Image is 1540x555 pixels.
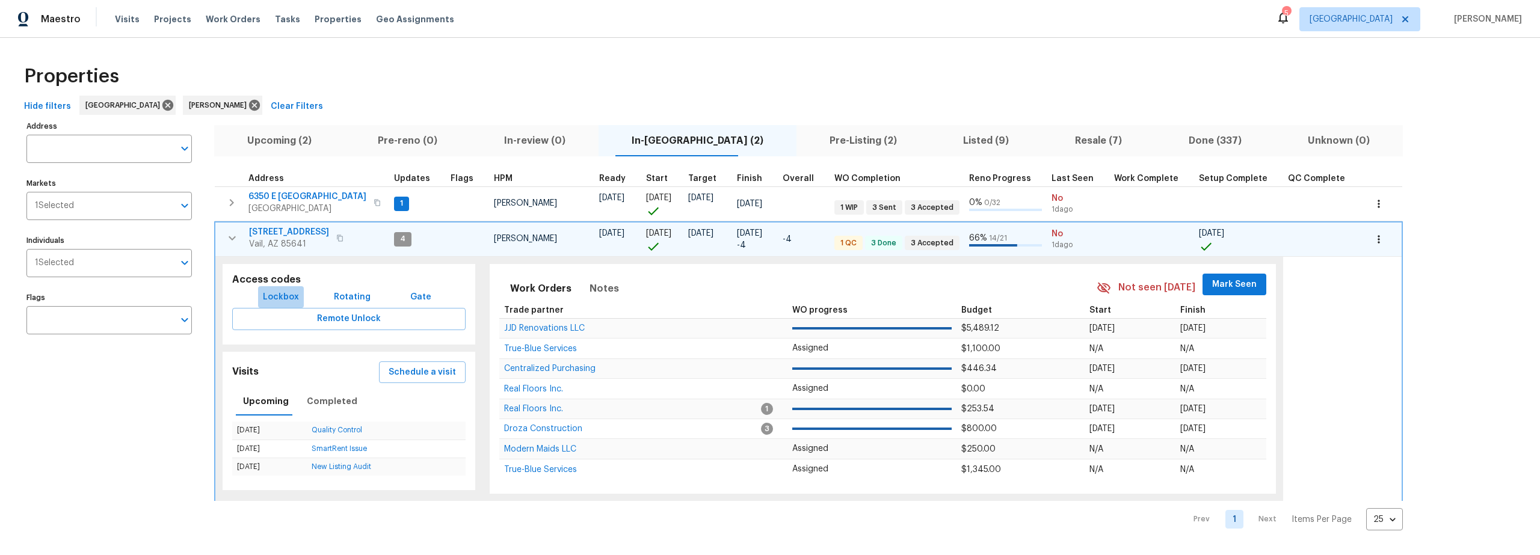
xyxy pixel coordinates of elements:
span: Listed (9) [937,132,1035,149]
span: $800.00 [961,425,997,433]
span: 6350 E [GEOGRAPHIC_DATA] [248,191,366,203]
span: 1 Selected [35,258,74,268]
a: Centralized Purchasing [504,365,596,372]
span: [PERSON_NAME] [494,235,557,243]
span: WO progress [792,306,848,314]
span: Hide filters [24,99,71,114]
a: SmartRent Issue [312,445,367,452]
span: Finish [1180,306,1206,314]
span: 66 % [969,234,987,242]
a: True-Blue Services [504,466,577,473]
span: Overall [783,174,814,183]
a: Real Floors Inc. [504,405,563,412]
span: [DATE] [1180,364,1206,373]
span: Budget [961,306,992,314]
span: Completed [307,394,357,409]
h5: Visits [232,366,259,378]
button: Mark Seen [1203,274,1266,296]
span: Centralized Purchasing [504,364,596,373]
span: Tasks [275,15,300,23]
span: [DATE] [737,200,762,208]
span: 3 Accepted [906,238,958,248]
span: N/A [1180,345,1194,353]
span: Visits [115,13,140,25]
span: Unknown (0) [1282,132,1396,149]
span: 1 WIP [836,203,863,213]
span: Notes [590,280,619,297]
nav: Pagination Navigation [1182,508,1403,530]
span: Lockbox [263,290,299,305]
td: [DATE] [232,440,307,458]
button: Hide filters [19,96,76,118]
a: Modern Maids LLC [504,446,576,453]
span: [DATE] [1089,364,1115,373]
span: Projects [154,13,191,25]
button: Lockbox [258,286,304,308]
span: [PERSON_NAME] [494,199,557,207]
a: True-Blue Services [504,345,577,352]
button: Rotating [329,286,375,308]
span: Rotating [334,290,371,305]
span: [STREET_ADDRESS] [249,226,329,238]
span: Properties [315,13,362,25]
button: Schedule a visit [379,361,466,384]
div: Actual renovation start date [646,174,679,183]
span: Remote Unlock [242,311,456,327]
button: Remote Unlock [232,308,466,330]
span: JJD Renovations LLC [504,324,585,333]
span: Upcoming [243,394,289,409]
button: Open [176,197,193,214]
span: 3 Accepted [906,203,958,213]
span: No [1052,228,1104,240]
span: [DATE] [1089,405,1115,413]
td: [DATE] [232,458,307,476]
span: [GEOGRAPHIC_DATA] [248,203,366,215]
button: Clear Filters [266,96,328,118]
span: Ready [599,174,626,183]
div: Target renovation project end date [688,174,727,183]
span: Updates [394,174,430,183]
span: True-Blue Services [504,345,577,353]
label: Flags [26,294,192,301]
span: Last Seen [1052,174,1094,183]
span: $1,345.00 [961,465,1001,474]
span: $1,100.00 [961,345,1000,353]
span: Start [646,174,668,183]
p: Assigned [792,443,952,455]
span: Vail, AZ 85641 [249,238,329,250]
span: [GEOGRAPHIC_DATA] [1310,13,1393,25]
span: True-Blue Services [504,465,577,474]
span: [DATE] [1180,425,1206,433]
label: Individuals [26,237,192,244]
span: [DATE] [1089,324,1115,333]
span: [GEOGRAPHIC_DATA] [85,99,165,111]
span: Modern Maids LLC [504,445,576,453]
span: 1d ago [1052,204,1104,215]
span: N/A [1089,445,1103,453]
a: Goto page 1 [1225,510,1243,529]
span: 14 / 21 [989,235,1007,242]
p: Assigned [792,342,952,355]
span: 1 [395,198,408,209]
span: Work Orders [510,280,571,297]
div: Earliest renovation start date (first business day after COE or Checkout) [599,174,636,183]
span: Flags [451,174,473,183]
span: N/A [1180,465,1194,474]
span: 1 Selected [35,201,74,211]
div: 25 [1366,504,1403,535]
span: 1 QC [836,238,861,248]
span: 0 % [969,198,982,207]
button: Open [176,140,193,157]
td: Project started on time [641,222,683,257]
span: N/A [1180,445,1194,453]
span: Not seen [DATE] [1118,281,1195,295]
td: Scheduled to finish 4 day(s) early [732,222,778,257]
span: [DATE] [646,229,671,238]
td: Project started on time [641,186,683,221]
span: [PERSON_NAME] [189,99,251,111]
span: $446.34 [961,364,997,373]
span: -4 [783,235,792,244]
span: [DATE] [1089,425,1115,433]
span: Pre-reno (0) [352,132,463,149]
span: Upcoming (2) [221,132,337,149]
